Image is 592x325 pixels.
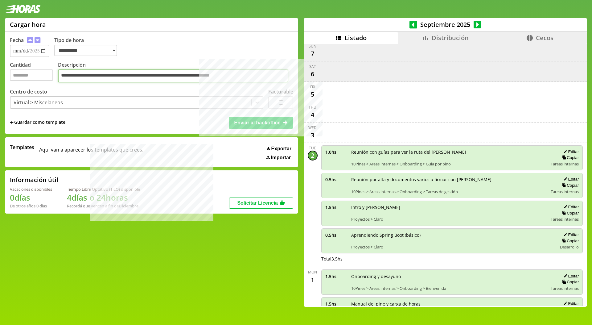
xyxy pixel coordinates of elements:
button: Exportar [265,146,293,152]
div: Fri [310,84,315,90]
div: Sat [309,64,316,69]
span: Solicitar Licencia [237,200,278,206]
span: 0.5 hs [325,177,347,182]
span: Proyectos > Claro [351,244,553,250]
span: Manual del pine y carga de horas [351,301,547,307]
span: Proyectos > Claro [351,216,547,222]
button: Copiar [560,183,579,188]
span: 1.5 hs [325,273,347,279]
button: Copiar [560,238,579,244]
span: Exportar [271,146,291,152]
span: Reunión por alta y documentos varios a firmar con [PERSON_NAME] [351,177,547,182]
label: Cantidad [10,61,58,84]
div: Tiempo Libre Optativo (TiLO) disponible [67,186,140,192]
span: Aprendiendo Spring Boot (básico) [351,232,553,238]
div: 4 [308,110,318,120]
h2: Información útil [10,176,58,184]
span: +Guardar como template [10,119,65,126]
button: Editar [562,301,579,306]
label: Descripción [58,61,293,84]
div: De otros años: 0 días [10,203,52,209]
span: 10Pines > Areas internas > Onboarding > Guia por pino [351,161,547,167]
span: 10Pines > Areas internas > Onboarding > Bienvenida [351,285,547,291]
span: Cecos [536,34,553,42]
input: Cantidad [10,69,53,81]
button: Copiar [560,279,579,285]
div: Virtual > Miscelaneos [14,99,63,106]
span: Septiembre 2025 [417,20,474,29]
div: Thu [309,105,316,110]
span: 1.5 hs [325,204,347,210]
span: Importar [271,155,291,160]
h1: Cargar hora [10,20,46,29]
div: 7 [308,49,318,59]
div: 1 [308,275,318,285]
button: Copiar [560,155,579,160]
div: 3 [308,130,318,140]
span: Listado [345,34,367,42]
button: Editar [562,232,579,237]
span: Onboarding y desayuno [351,273,547,279]
div: Sun [309,44,316,49]
label: Fecha [10,37,24,44]
span: Tareas internas [551,216,579,222]
span: Tareas internas [551,189,579,194]
span: 1.0 hs [325,149,347,155]
div: Tue [309,145,316,151]
span: Aqui van a aparecer los templates que crees. [39,144,143,160]
div: 2 [308,151,318,160]
div: Wed [308,125,317,130]
h1: 0 días [10,192,52,203]
div: Total 3.5 hs [321,256,583,262]
span: Distribución [432,34,469,42]
span: + [10,119,14,126]
button: Editar [562,204,579,210]
label: Tipo de hora [54,37,122,57]
button: Editar [562,273,579,279]
img: logotipo [5,5,41,13]
label: Facturable [268,88,293,95]
div: scrollable content [304,44,587,306]
b: Diciembre [119,203,138,209]
button: Enviar al backoffice [229,117,293,128]
div: Vacaciones disponibles [10,186,52,192]
span: Intro y [PERSON_NAME] [351,204,547,210]
button: Copiar [560,210,579,216]
span: 10Pines > Areas internas > Onboarding > Tareas de gestión [351,189,547,194]
span: 0.5 hs [325,232,347,238]
div: Recordá que vencen a fin de [67,203,140,209]
span: Templates [10,144,34,151]
select: Tipo de hora [54,45,117,56]
span: Reunión con guías para ver la ruta del [PERSON_NAME] [351,149,547,155]
button: Editar [562,149,579,154]
textarea: Descripción [58,69,288,82]
span: Enviar al backoffice [234,120,280,125]
span: Tareas internas [551,161,579,167]
div: Mon [308,269,317,275]
span: 1.5 hs [325,301,347,307]
button: Solicitar Licencia [229,198,293,209]
button: Editar [562,177,579,182]
div: 5 [308,90,318,99]
h1: 4 días o 24 horas [67,192,140,203]
label: Centro de costo [10,88,47,95]
div: 6 [308,69,318,79]
span: Tareas internas [551,285,579,291]
span: Desarrollo [560,244,579,250]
